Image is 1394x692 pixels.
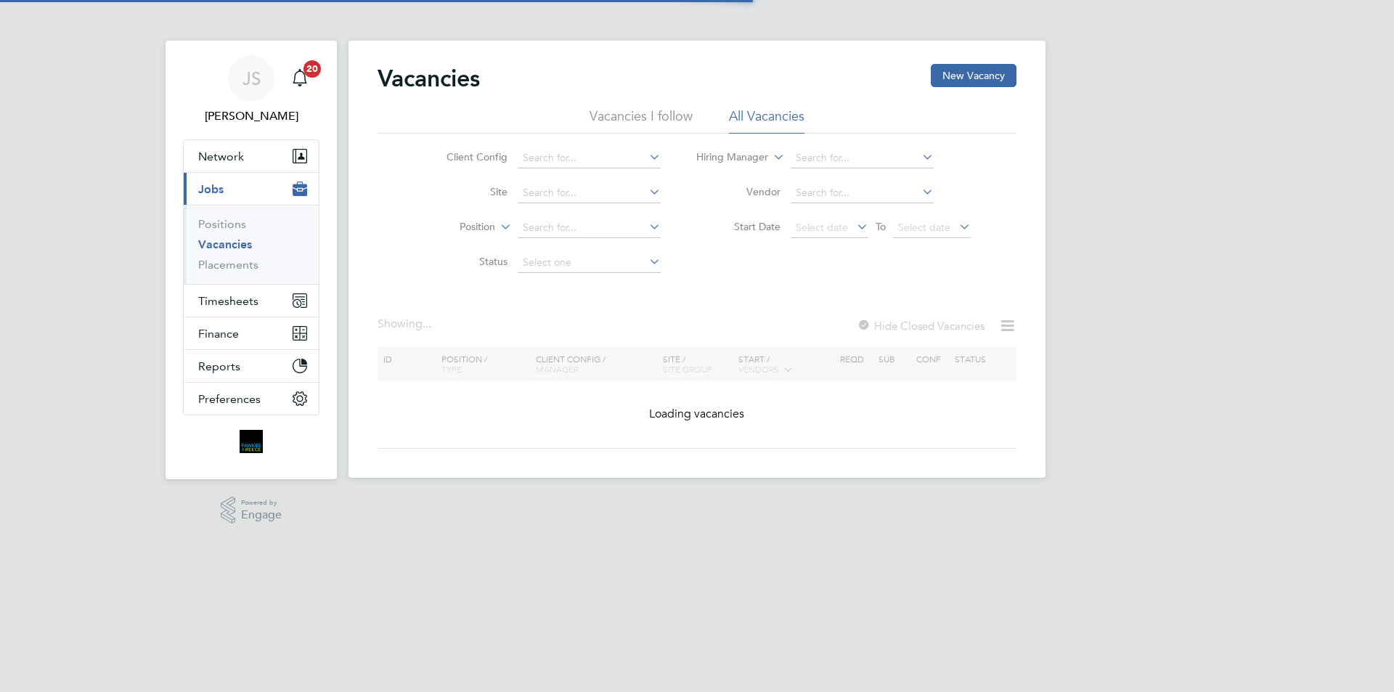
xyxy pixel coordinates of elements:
[898,221,950,234] span: Select date
[183,55,319,125] a: JS[PERSON_NAME]
[791,148,934,168] input: Search for...
[198,392,261,406] span: Preferences
[198,182,224,196] span: Jobs
[378,64,480,93] h2: Vacancies
[183,107,319,125] span: Julia Scholes
[590,107,693,134] li: Vacancies I follow
[791,183,934,203] input: Search for...
[183,430,319,453] a: Go to home page
[198,258,258,272] a: Placements
[198,327,239,341] span: Finance
[184,173,319,205] button: Jobs
[424,255,508,268] label: Status
[697,220,780,233] label: Start Date
[796,221,848,234] span: Select date
[518,253,661,273] input: Select one
[184,285,319,317] button: Timesheets
[221,497,282,524] a: Powered byEngage
[198,294,258,308] span: Timesheets
[184,383,319,415] button: Preferences
[240,430,263,453] img: bromak-logo-retina.png
[378,317,434,332] div: Showing
[871,217,890,236] span: To
[518,148,661,168] input: Search for...
[241,497,282,509] span: Powered by
[184,140,319,172] button: Network
[184,205,319,284] div: Jobs
[198,150,244,163] span: Network
[424,150,508,163] label: Client Config
[285,55,314,102] a: 20
[184,317,319,349] button: Finance
[198,217,246,231] a: Positions
[184,350,319,382] button: Reports
[424,185,508,198] label: Site
[242,69,261,88] span: JS
[241,509,282,521] span: Engage
[166,41,337,479] nav: Main navigation
[198,237,252,251] a: Vacancies
[518,218,661,238] input: Search for...
[518,183,661,203] input: Search for...
[931,64,1016,87] button: New Vacancy
[729,107,804,134] li: All Vacancies
[412,220,495,235] label: Position
[423,317,431,331] span: ...
[303,60,321,78] span: 20
[685,150,768,165] label: Hiring Manager
[697,185,780,198] label: Vendor
[857,319,985,333] label: Hide Closed Vacancies
[198,359,240,373] span: Reports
